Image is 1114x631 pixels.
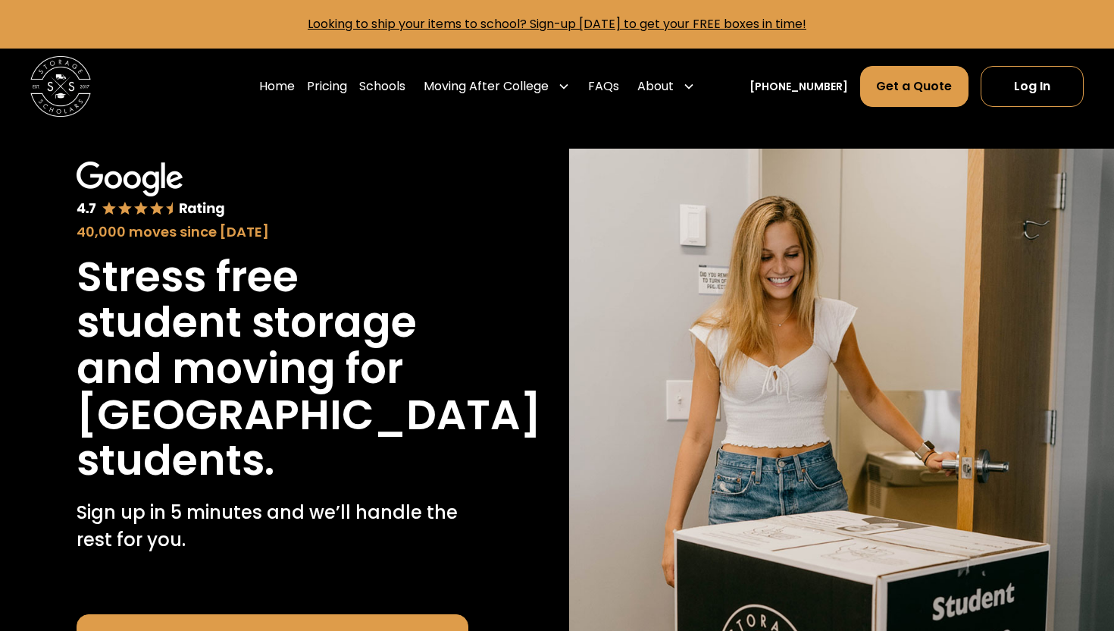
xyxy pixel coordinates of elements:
div: Moving After College [418,65,576,108]
a: Log In [981,66,1084,107]
h1: students. [77,438,274,484]
a: [PHONE_NUMBER] [749,79,848,95]
img: Storage Scholars main logo [30,56,91,117]
a: Home [259,65,295,108]
a: Schools [359,65,405,108]
div: About [631,65,701,108]
div: About [637,77,674,96]
a: Looking to ship your items to school? Sign-up [DATE] to get your FREE boxes in time! [308,15,806,33]
img: Google 4.7 star rating [77,162,226,218]
a: FAQs [588,65,619,108]
div: 40,000 moves since [DATE] [77,221,469,242]
h1: Stress free student storage and moving for [77,254,469,392]
h1: [GEOGRAPHIC_DATA] [77,392,541,438]
p: Sign up in 5 minutes and we’ll handle the rest for you. [77,499,469,554]
a: Pricing [307,65,347,108]
div: Moving After College [424,77,549,96]
a: Get a Quote [860,66,968,107]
